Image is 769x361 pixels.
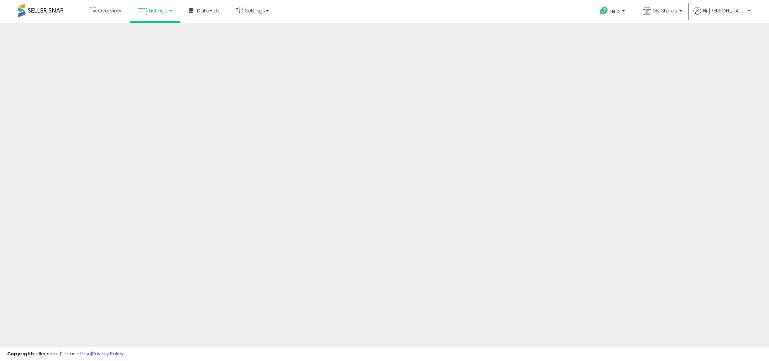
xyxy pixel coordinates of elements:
[594,1,632,23] a: Help
[149,7,167,14] span: Listings
[610,8,620,14] span: Help
[703,7,746,14] span: Hi [PERSON_NAME]
[98,7,121,14] span: Overview
[653,7,677,14] span: My Stores
[197,7,219,14] span: DataHub
[694,7,750,23] a: Hi [PERSON_NAME]
[600,6,608,15] i: Get Help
